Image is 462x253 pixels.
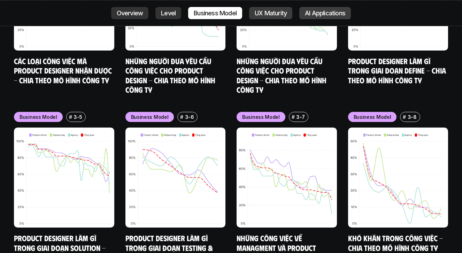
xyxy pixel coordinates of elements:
p: Business Model [194,10,237,17]
p: 3-8 [408,113,417,121]
p: UX Maturity [255,10,287,17]
a: AI Applications [299,7,351,20]
a: Product Designer làm gì trong giai đoạn Define - Chia theo mô hình công ty [348,56,448,85]
p: 3-7 [296,113,305,121]
p: AI Applications [305,10,345,17]
a: UX Maturity [249,7,292,20]
a: Level [155,7,181,20]
p: Business Model [354,113,391,121]
a: Overview [111,7,149,20]
p: Business Model [131,113,169,121]
a: Những người đưa yêu cầu công việc cho Product Design - Chia theo mô hình công ty [237,56,328,94]
p: Business Model [20,113,57,121]
a: Business Model [188,7,242,20]
p: Overview [117,10,143,17]
a: Những người đưa yêu cầu công việc cho Product Design - Chia theo mô hình công ty [125,56,217,94]
a: Các loại công việc mà Product Designer nhận được - Chia theo mô hình công ty [14,56,114,85]
h6: # [403,114,406,120]
a: Khó khăn trong công việc - Chia theo mô hình công ty [348,233,445,252]
h6: # [180,114,183,120]
h6: # [292,114,295,120]
p: Level [161,10,176,17]
h6: # [69,114,72,120]
p: 3-5 [74,113,82,121]
p: 3-6 [185,113,194,121]
p: Business Model [242,113,280,121]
